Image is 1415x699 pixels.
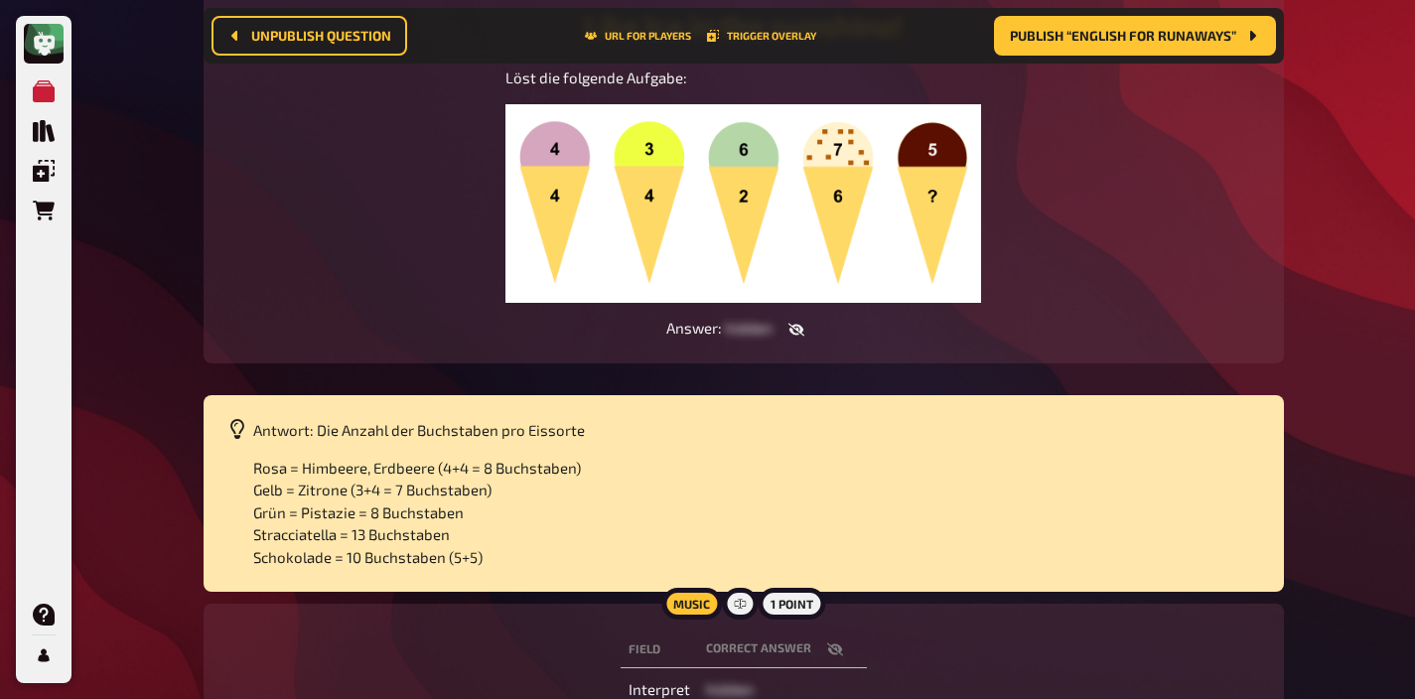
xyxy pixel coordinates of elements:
[253,421,585,439] span: Antwort: Die Anzahl der Buchstaben pro Eissorte
[227,319,1260,340] div: Answer :
[251,29,391,43] span: Unpublish question
[621,631,698,668] th: Field
[253,459,581,566] span: Rosa = Himbeere, Erdbeere (4+4 = 8 Buchstaben) Gelb = Zitrone (3+4 = 7 Buchstaben) Grün = Pistazi...
[1010,29,1236,43] span: Publish “English for runaways”
[707,30,816,42] button: Trigger Overlay
[706,680,754,698] span: hidden
[661,588,722,620] div: Music
[585,30,691,42] button: URL for players
[505,104,981,303] img: image
[505,69,687,86] span: Löst die folgende Aufgabe:
[212,16,407,56] button: Unpublish question
[759,588,825,620] div: 1 point
[994,16,1276,56] button: Publish “English for runaways”
[698,631,867,668] th: correct answer
[725,319,773,337] span: hidden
